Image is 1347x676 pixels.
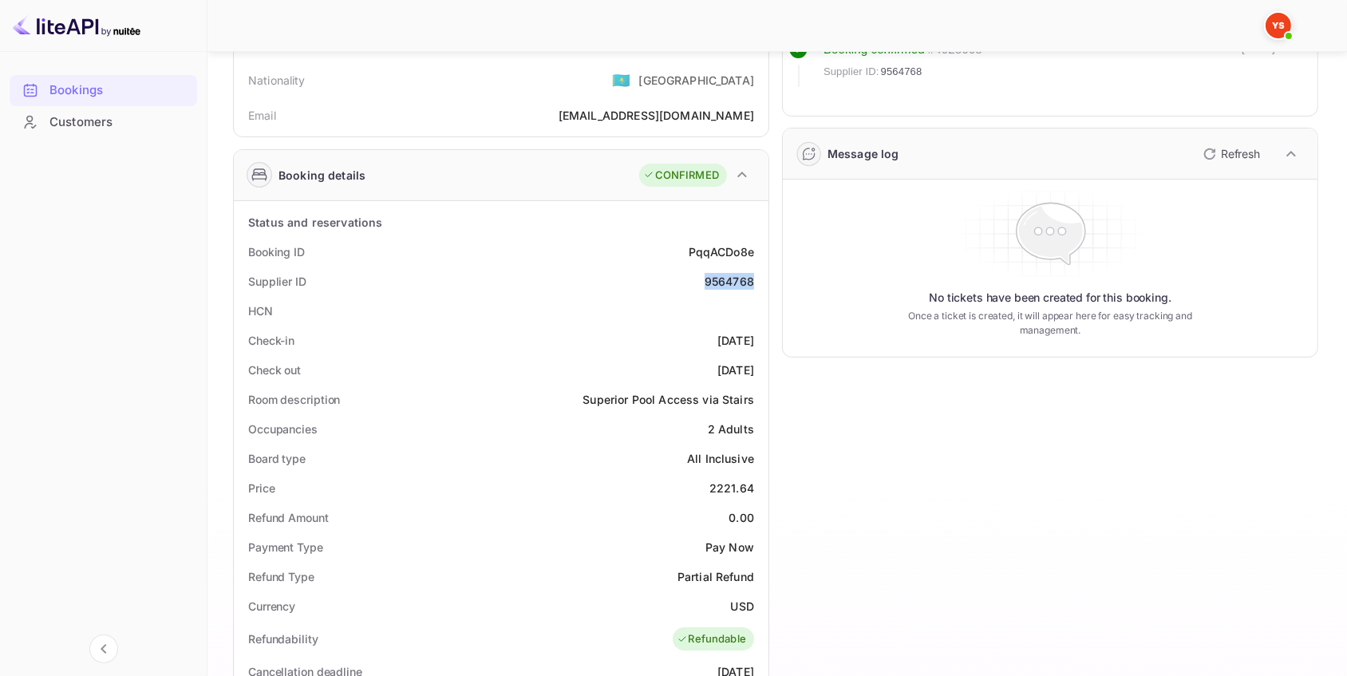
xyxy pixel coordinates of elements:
[643,168,719,184] div: CONFIRMED
[1194,141,1266,167] button: Refresh
[248,631,318,647] div: Refundability
[705,539,754,555] div: Pay Now
[907,309,1194,338] p: Once a ticket is created, it will appear here for easy tracking and management.
[89,634,118,663] button: Collapse navigation
[10,107,197,136] a: Customers
[929,290,1171,306] p: No tickets have been created for this booking.
[729,509,754,526] div: 0.00
[1221,145,1260,162] p: Refresh
[824,64,879,80] span: Supplier ID:
[709,480,754,496] div: 2221.64
[705,273,754,290] div: 9564768
[248,362,301,378] div: Check out
[559,107,754,124] div: [EMAIL_ADDRESS][DOMAIN_NAME]
[10,75,197,106] div: Bookings
[677,568,754,585] div: Partial Refund
[248,539,323,555] div: Payment Type
[248,107,276,124] div: Email
[248,568,314,585] div: Refund Type
[248,480,275,496] div: Price
[248,243,305,260] div: Booking ID
[687,450,754,467] div: All Inclusive
[677,631,747,647] div: Refundable
[708,421,754,437] div: 2 Adults
[248,72,306,89] div: Nationality
[13,13,140,38] img: LiteAPI logo
[881,64,922,80] span: 9564768
[248,450,306,467] div: Board type
[10,75,197,105] a: Bookings
[248,421,318,437] div: Occupancies
[638,72,754,89] div: [GEOGRAPHIC_DATA]
[717,332,754,349] div: [DATE]
[248,598,295,615] div: Currency
[278,167,365,184] div: Booking details
[248,214,382,231] div: Status and reservations
[248,273,306,290] div: Supplier ID
[1242,41,1305,87] div: [DATE] 00:50
[828,145,899,162] div: Message log
[248,332,294,349] div: Check-in
[49,113,189,132] div: Customers
[248,302,273,319] div: HCN
[612,65,630,94] span: United States
[583,391,754,408] div: Superior Pool Access via Stairs
[689,243,754,260] div: PqqACDo8e
[49,81,189,100] div: Bookings
[248,509,329,526] div: Refund Amount
[717,362,754,378] div: [DATE]
[731,598,754,615] div: USD
[10,107,197,138] div: Customers
[1266,13,1291,38] img: Yandex Support
[248,391,340,408] div: Room description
